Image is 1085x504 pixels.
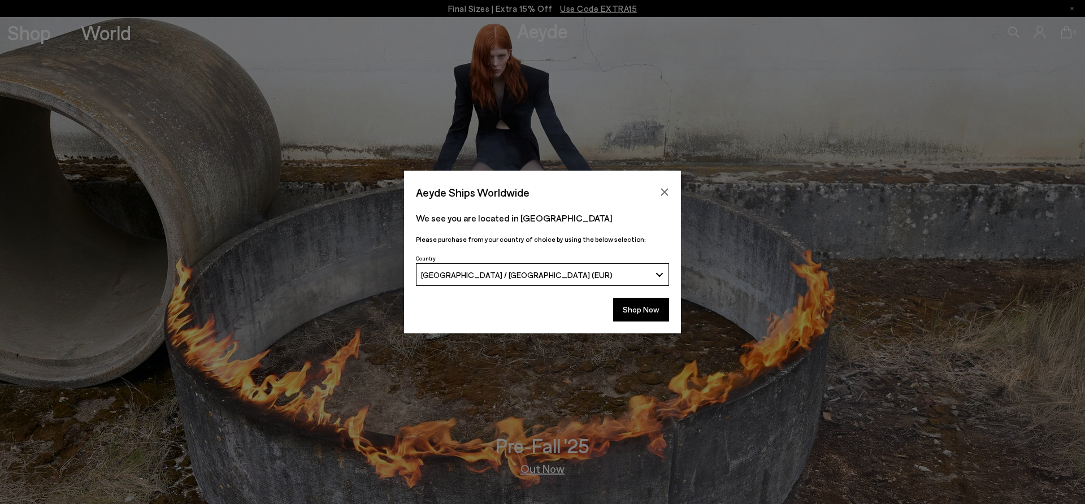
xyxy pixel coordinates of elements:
button: Close [656,184,673,201]
p: Please purchase from your country of choice by using the below selection: [416,234,669,245]
button: Shop Now [613,298,669,321]
span: [GEOGRAPHIC_DATA] / [GEOGRAPHIC_DATA] (EUR) [421,270,613,280]
span: Aeyde Ships Worldwide [416,183,530,202]
p: We see you are located in [GEOGRAPHIC_DATA] [416,211,669,225]
span: Country [416,255,436,262]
